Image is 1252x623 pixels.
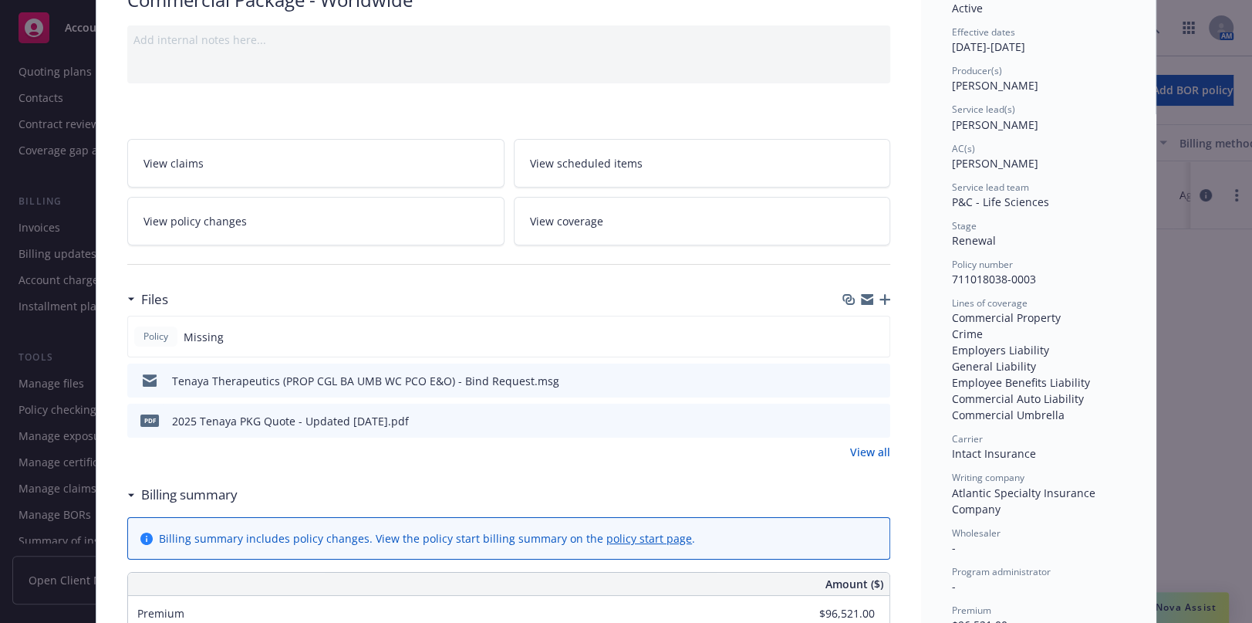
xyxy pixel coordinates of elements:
button: preview file [870,373,884,389]
div: Billing summary includes policy changes. View the policy start billing summary on the . [159,530,695,547]
span: AC(s) [952,142,975,155]
span: [PERSON_NAME] [952,78,1038,93]
span: Lines of coverage [952,296,1028,310]
div: Commercial Umbrella [952,407,1125,423]
div: Billing summary [127,485,238,505]
span: 711018038-0003 [952,272,1036,286]
a: View coverage [514,197,891,245]
span: - [952,540,956,555]
span: Writing company [952,471,1024,484]
span: Producer(s) [952,64,1002,77]
a: View all [850,444,890,460]
div: Commercial Auto Liability [952,391,1125,407]
span: Service lead team [952,181,1029,194]
span: Wholesaler [952,527,1001,540]
button: download file [845,413,858,429]
h3: Files [141,289,168,310]
div: General Liability [952,358,1125,374]
button: preview file [870,413,884,429]
span: [PERSON_NAME] [952,117,1038,132]
a: View claims [127,139,505,188]
span: Stage [952,219,977,232]
span: Atlantic Specialty Insurance Company [952,486,1098,516]
div: Employers Liability [952,342,1125,358]
a: View policy changes [127,197,505,245]
span: Effective dates [952,25,1015,39]
span: Program administrator [952,565,1051,578]
span: - [952,579,956,594]
span: Amount ($) [825,576,883,592]
span: P&C - Life Sciences [952,195,1049,209]
div: Employee Benefits Liability [952,374,1125,391]
div: Files [127,289,168,310]
div: [DATE] - [DATE] [952,25,1125,55]
span: Active [952,1,983,15]
a: policy start page [606,531,692,546]
span: Missing [184,329,224,345]
span: View scheduled items [530,155,643,171]
div: Add internal notes here... [133,32,884,48]
span: Policy number [952,258,1013,271]
span: [PERSON_NAME] [952,156,1038,171]
button: download file [845,373,858,389]
span: View claims [143,155,204,171]
span: Service lead(s) [952,103,1015,116]
span: Premium [952,604,991,617]
span: View coverage [530,213,603,229]
div: Crime [952,326,1125,342]
a: View scheduled items [514,139,891,188]
div: Commercial Property [952,310,1125,326]
span: Intact Insurance [952,446,1036,461]
span: Policy [140,330,171,344]
span: View policy changes [143,213,247,229]
span: Renewal [952,233,996,248]
span: Carrier [952,432,983,445]
div: Tenaya Therapeutics (PROP CGL BA UMB WC PCO E&O) - Bind Request.msg [172,373,559,389]
h3: Billing summary [141,485,238,505]
span: pdf [140,415,159,426]
div: 2025 Tenaya PKG Quote - Updated [DATE].pdf [172,413,409,429]
span: Premium [137,606,184,621]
